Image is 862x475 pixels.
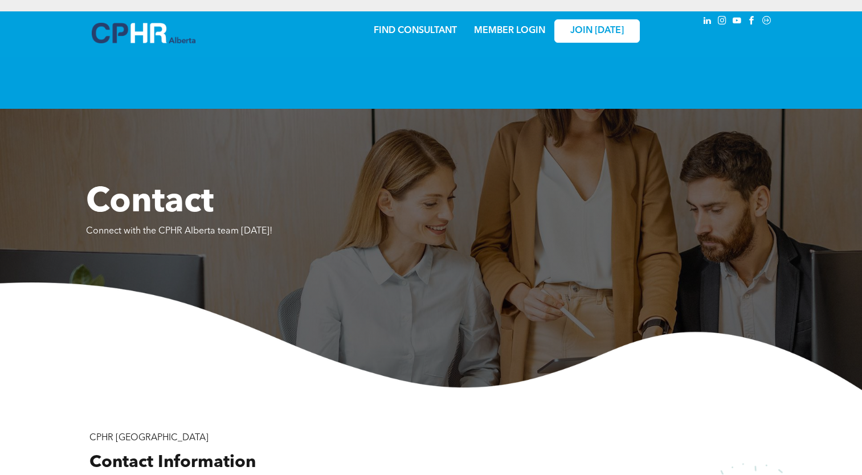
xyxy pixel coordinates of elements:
[761,14,773,30] a: Social network
[731,14,743,30] a: youtube
[92,23,195,43] img: A blue and white logo for cp alberta
[89,433,209,443] span: CPHR [GEOGRAPHIC_DATA]
[570,26,624,36] span: JOIN [DATE]
[746,14,758,30] a: facebook
[374,26,457,35] a: FIND CONSULTANT
[554,19,640,43] a: JOIN [DATE]
[86,227,272,236] span: Connect with the CPHR Alberta team [DATE]!
[89,454,256,471] span: Contact Information
[716,14,729,30] a: instagram
[474,26,545,35] a: MEMBER LOGIN
[86,186,214,220] span: Contact
[701,14,714,30] a: linkedin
